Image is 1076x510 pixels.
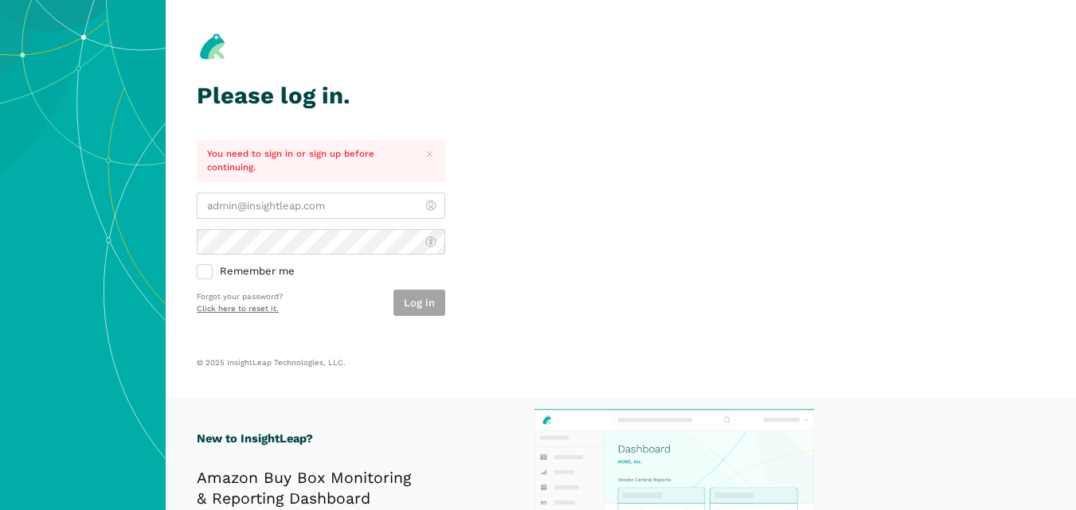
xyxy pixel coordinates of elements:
p: Forgot your password? [197,291,283,303]
button: Close [421,145,439,163]
p: © 2025 InsightLeap Technologies, LLC. [197,357,1045,368]
p: You need to sign in or sign up before continuing. [207,147,410,174]
input: admin@insightleap.com [197,193,445,219]
h1: Please log in. [197,83,445,109]
label: Remember me [197,265,445,279]
h1: New to InsightLeap? [197,430,611,448]
a: Click here to reset it. [197,304,279,313]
